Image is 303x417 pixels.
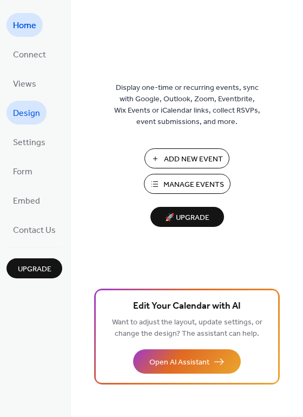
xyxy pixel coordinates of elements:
[13,47,46,64] span: Connect
[157,211,218,225] span: 🚀 Upgrade
[133,299,241,314] span: Edit Your Calendar with AI
[163,179,224,191] span: Manage Events
[6,42,52,66] a: Connect
[13,193,40,210] span: Embed
[114,82,260,128] span: Display one-time or recurring events, sync with Google, Outlook, Zoom, Eventbrite, Wix Events or ...
[13,76,36,93] span: Views
[6,71,43,95] a: Views
[13,164,32,181] span: Form
[6,13,43,37] a: Home
[13,134,45,152] span: Settings
[13,222,56,239] span: Contact Us
[6,188,47,212] a: Embed
[150,207,224,227] button: 🚀 Upgrade
[6,218,62,242] a: Contact Us
[133,349,241,374] button: Open AI Assistant
[164,154,223,165] span: Add New Event
[112,315,262,341] span: Want to adjust the layout, update settings, or change the design? The assistant can help.
[6,258,62,278] button: Upgrade
[13,105,40,122] span: Design
[144,148,229,168] button: Add New Event
[13,17,36,35] span: Home
[149,357,209,368] span: Open AI Assistant
[18,264,51,275] span: Upgrade
[6,101,47,125] a: Design
[6,130,52,154] a: Settings
[6,159,39,183] a: Form
[144,174,230,194] button: Manage Events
